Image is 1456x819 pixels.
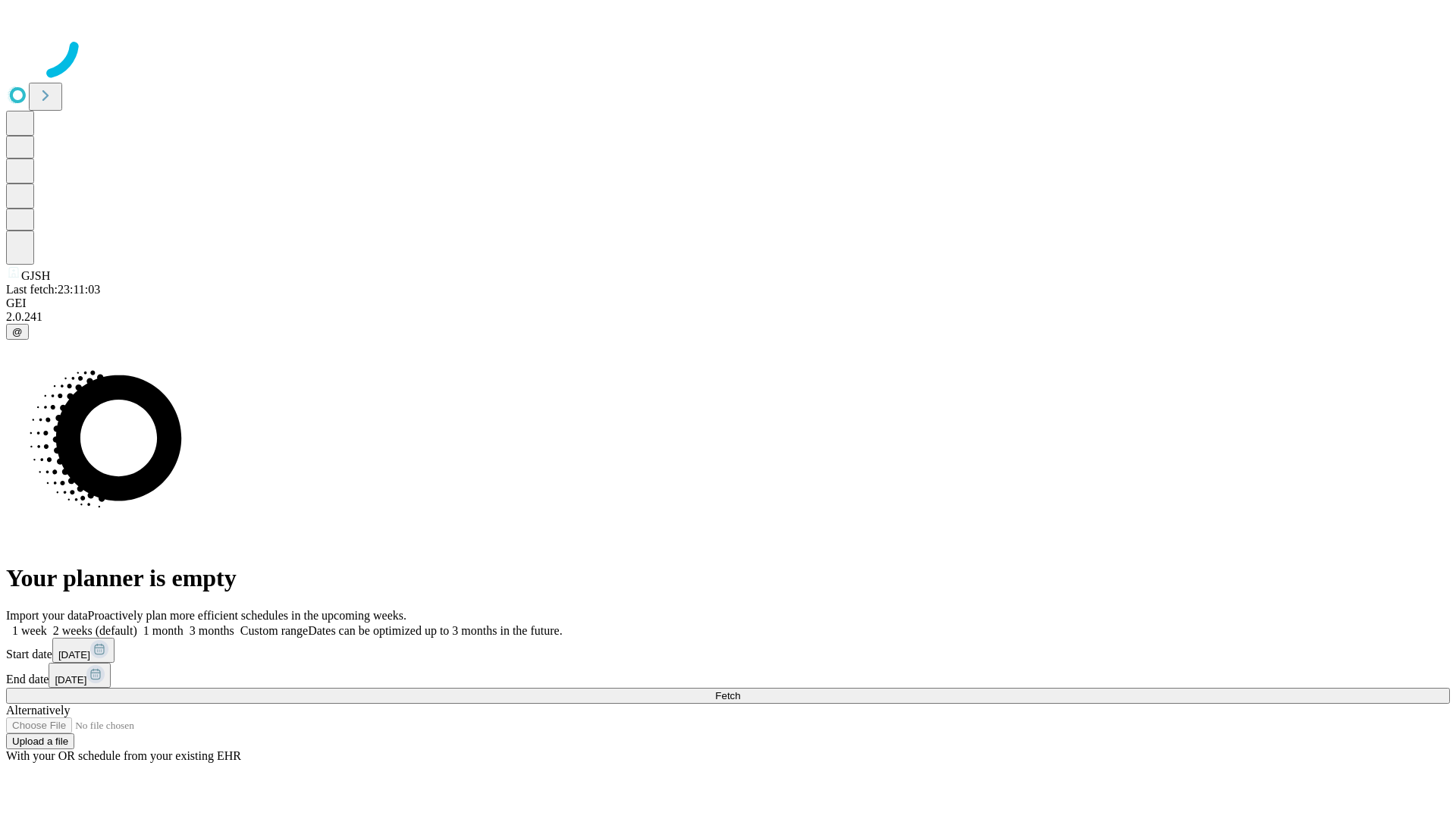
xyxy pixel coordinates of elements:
[12,624,47,637] span: 1 week
[6,609,88,622] span: Import your data
[12,326,23,337] span: @
[53,624,137,637] span: 2 weeks (default)
[190,624,234,637] span: 3 months
[308,624,562,637] span: Dates can be optimized up to 3 months in the future.
[6,324,29,340] button: @
[715,690,740,701] span: Fetch
[6,733,74,749] button: Upload a file
[55,674,86,686] span: [DATE]
[49,663,111,688] button: [DATE]
[88,609,406,622] span: Proactively plan more efficient schedules in the upcoming weeks.
[6,283,100,296] span: Last fetch: 23:11:03
[6,638,1450,663] div: Start date
[6,310,1450,324] div: 2.0.241
[6,688,1450,704] button: Fetch
[6,663,1450,688] div: End date
[52,638,115,663] button: [DATE]
[58,649,90,661] span: [DATE]
[6,749,241,762] span: With your OR schedule from your existing EHR
[143,624,184,637] span: 1 month
[6,564,1450,592] h1: Your planner is empty
[6,704,70,717] span: Alternatively
[21,269,50,282] span: GJSH
[6,297,1450,310] div: GEI
[240,624,308,637] span: Custom range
